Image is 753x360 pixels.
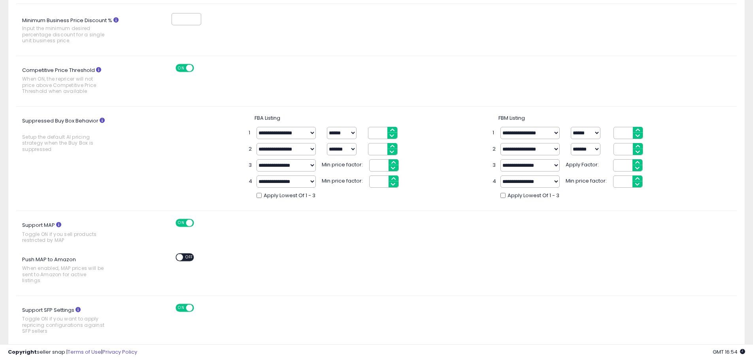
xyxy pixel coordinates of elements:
[176,220,186,226] span: ON
[22,265,106,283] span: When enabled, MAP prices will be sent to Amazon for active listings.
[255,114,280,122] span: FBA Listing
[176,64,186,71] span: ON
[493,162,496,169] span: 3
[68,348,101,356] a: Terms of Use
[498,114,525,122] span: FBM Listing
[566,175,609,185] span: Min price factor:
[493,178,496,185] span: 4
[8,349,137,356] div: seller snap | |
[713,348,745,356] span: 2025-08-11 16:54 GMT
[193,220,206,226] span: OFF
[322,175,365,185] span: Min price factor:
[102,348,137,356] a: Privacy Policy
[183,254,196,260] span: OFF
[16,219,126,247] label: Support MAP
[249,178,253,185] span: 4
[493,145,496,153] span: 2
[493,129,496,137] span: 1
[249,145,253,153] span: 2
[193,64,206,71] span: OFF
[16,304,126,338] label: Support SFP Settings
[16,64,126,98] label: Competitive Price Threshold
[22,134,106,152] span: Setup the default AI pricing strategy when the Buy Box is suppressed
[8,348,37,356] strong: Copyright
[16,15,126,48] label: Minimum Business Price Discount %
[264,192,315,200] span: Apply Lowest Of 1 - 3
[249,162,253,169] span: 3
[22,316,106,334] span: Toggle ON if you want to apply repricing configurations against SFP sellers
[193,304,206,311] span: OFF
[249,129,253,137] span: 1
[22,25,106,43] span: Input the minimum desired percentage discount for a single unit business price.
[566,159,609,169] span: Apply Factor:
[16,253,126,288] label: Push MAP to Amazon
[16,115,126,156] label: Suppressed Buy Box Behavior
[508,192,559,200] span: Apply Lowest Of 1 - 3
[22,76,106,94] span: When ON, the repricer will not price above Competitive Price Threshold when available
[322,159,365,169] span: Min price factor:
[176,304,186,311] span: ON
[22,231,106,243] span: Toggle ON if you sell products restricted by MAP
